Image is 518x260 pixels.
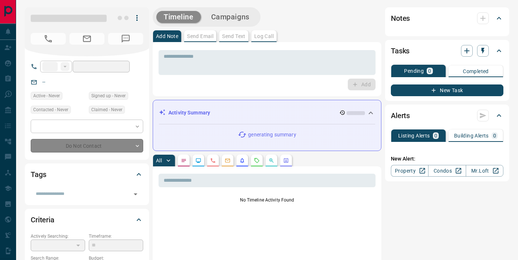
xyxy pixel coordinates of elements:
[31,211,143,229] div: Criteria
[210,158,216,163] svg: Calls
[463,69,489,74] p: Completed
[466,165,503,177] a: Mr.Loft
[195,158,201,163] svg: Lead Browsing Activity
[89,233,143,240] p: Timeframe:
[283,158,289,163] svg: Agent Actions
[239,158,245,163] svg: Listing Alerts
[130,189,141,199] button: Open
[204,11,257,23] button: Campaigns
[181,158,187,163] svg: Notes
[31,166,143,183] div: Tags
[33,92,60,99] span: Active - Never
[91,92,126,99] span: Signed up - Never
[434,133,437,138] p: 0
[225,158,231,163] svg: Emails
[391,42,503,60] div: Tasks
[428,68,431,74] p: 0
[391,165,429,177] a: Property
[31,139,143,152] div: Do Not Contact
[254,158,260,163] svg: Requests
[454,133,489,138] p: Building Alerts
[159,197,376,203] p: No Timeline Activity Found
[398,133,430,138] p: Listing Alerts
[391,10,503,27] div: Notes
[31,233,85,240] p: Actively Searching:
[391,155,503,163] p: New Alert:
[493,133,496,138] p: 0
[69,33,104,45] span: No Email
[391,107,503,124] div: Alerts
[391,12,410,24] h2: Notes
[31,33,66,45] span: No Number
[268,158,274,163] svg: Opportunities
[31,169,46,180] h2: Tags
[428,165,466,177] a: Condos
[31,214,54,226] h2: Criteria
[42,79,45,85] a: --
[156,34,178,39] p: Add Note
[91,106,122,113] span: Claimed - Never
[159,106,375,120] div: Activity Summary
[33,106,68,113] span: Contacted - Never
[248,131,296,139] p: generating summary
[156,158,162,163] p: All
[108,33,143,45] span: No Number
[391,45,410,57] h2: Tasks
[168,109,210,117] p: Activity Summary
[391,84,503,96] button: New Task
[156,11,201,23] button: Timeline
[404,68,424,74] p: Pending
[391,110,410,121] h2: Alerts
